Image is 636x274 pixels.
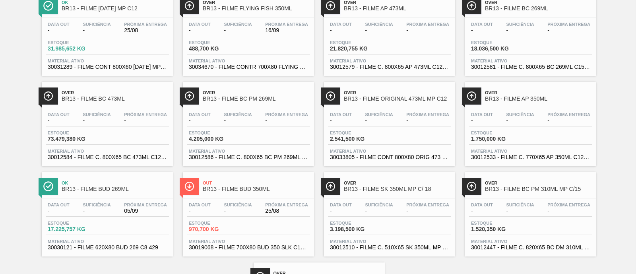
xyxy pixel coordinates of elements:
[124,202,167,207] span: Próxima Entrega
[318,76,459,166] a: ÍconeOverBR13 - FILME ORIGINAL 473ML MP C12Data out-Suficiência-Próxima Entrega-Estoque2.541,500 ...
[43,1,53,11] img: Ícone
[406,118,449,124] span: -
[326,91,335,101] img: Ícone
[48,221,103,225] span: Estoque
[48,64,167,70] span: 30031289 - FILME CONT 800X60 BC 473 MP C12 429
[62,90,169,95] span: Over
[365,118,393,124] span: -
[471,40,527,45] span: Estoque
[184,91,194,101] img: Ícone
[48,208,70,214] span: -
[471,208,493,214] span: -
[189,202,211,207] span: Data out
[265,208,308,214] span: 25/08
[184,1,194,11] img: Ícone
[471,46,527,52] span: 18.036,500 KG
[189,58,308,63] span: Material ativo
[471,245,590,251] span: 30012447 - FILME C. 820X65 BC DM 310ML C15 MP 429
[406,27,449,33] span: -
[471,27,493,33] span: -
[48,40,103,45] span: Estoque
[224,202,252,207] span: Suficiência
[485,181,592,185] span: Over
[471,149,590,154] span: Material ativo
[330,22,352,27] span: Data out
[459,166,600,257] a: ÍconeOverBR13 - FILME BC PM 310ML MP C/15Data out-Suficiência-Próxima Entrega-Estoque1.520,350 KG...
[344,186,451,192] span: BR13 - FILME SK 350ML MP C/ 18
[547,112,590,117] span: Próxima Entrega
[326,1,335,11] img: Ícone
[124,22,167,27] span: Próxima Entrega
[189,130,244,135] span: Estoque
[48,130,103,135] span: Estoque
[406,202,449,207] span: Próxima Entrega
[506,22,534,27] span: Suficiência
[124,27,167,33] span: 25/08
[471,58,590,63] span: Material ativo
[471,130,527,135] span: Estoque
[124,118,167,124] span: -
[506,118,534,124] span: -
[189,118,211,124] span: -
[471,112,493,117] span: Data out
[189,27,211,33] span: -
[36,166,177,257] a: ÍconeOkBR13 - FILME BUD 269MLData out-Suficiência-Próxima Entrega05/09Estoque17.225,757 KGMateria...
[48,245,167,251] span: 30030121 - FILME 620X80 BUD 269 C8 429
[471,202,493,207] span: Data out
[406,112,449,117] span: Próxima Entrega
[224,208,252,214] span: -
[48,118,70,124] span: -
[365,27,393,33] span: -
[83,112,111,117] span: Suficiência
[330,136,386,142] span: 2.541,500 KG
[471,136,527,142] span: 1.750,000 KG
[506,112,534,117] span: Suficiência
[43,91,53,101] img: Ícone
[485,186,592,192] span: BR13 - FILME BC PM 310ML MP C/15
[189,226,244,232] span: 970,700 KG
[330,112,352,117] span: Data out
[406,208,449,214] span: -
[62,96,169,102] span: BR13 - FILME BC 473ML
[330,221,386,225] span: Estoque
[330,64,449,70] span: 30012579 - FILME C. 800X65 AP 473ML C12 429
[344,96,451,102] span: BR13 - FILME ORIGINAL 473ML MP C12
[344,181,451,185] span: Over
[485,96,592,102] span: BR13 - FILME AP 350ML
[184,181,194,191] img: Ícone
[203,186,310,192] span: BR13 - FILME BUD 350ML
[83,202,111,207] span: Suficiência
[471,221,527,225] span: Estoque
[344,90,451,95] span: Over
[547,22,590,27] span: Próxima Entrega
[124,112,167,117] span: Próxima Entrega
[83,22,111,27] span: Suficiência
[471,22,493,27] span: Data out
[189,245,308,251] span: 30019068 - FILME 700X80 BUD 350 SLK C12 429
[265,27,308,33] span: 16/09
[36,76,177,166] a: ÍconeOverBR13 - FILME BC 473MLData out-Suficiência-Próxima Entrega-Estoque73.479,380 KGMaterial a...
[177,166,318,257] a: ÍconeOutBR13 - FILME BUD 350MLData out-Suficiência-Próxima Entrega25/08Estoque970,700 KGMaterial ...
[48,27,70,33] span: -
[203,6,310,12] span: BR13 - FILME FLYING FISH 350ML
[265,118,308,124] span: -
[83,208,111,214] span: -
[48,202,70,207] span: Data out
[330,40,386,45] span: Estoque
[344,6,451,12] span: BR13 - FILME AP 473ML
[48,154,167,160] span: 30012584 - FILME C. 800X65 BC 473ML C12 429
[48,112,70,117] span: Data out
[459,76,600,166] a: ÍconeOverBR13 - FILME AP 350MLData out-Suficiência-Próxima Entrega-Estoque1.750,000 KGMaterial at...
[467,181,477,191] img: Ícone
[265,112,308,117] span: Próxima Entrega
[224,27,252,33] span: -
[189,149,308,154] span: Material ativo
[48,46,103,52] span: 31.985,652 KG
[189,40,244,45] span: Estoque
[177,76,318,166] a: ÍconeOverBR13 - FILME BC PM 269MLData out-Suficiência-Próxima Entrega-Estoque4.205,000 KGMaterial...
[224,118,252,124] span: -
[330,239,449,244] span: Material ativo
[48,22,70,27] span: Data out
[318,166,459,257] a: ÍconeOverBR13 - FILME SK 350ML MP C/ 18Data out-Suficiência-Próxima Entrega-Estoque3.198,500 KGMa...
[189,46,244,52] span: 488,700 KG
